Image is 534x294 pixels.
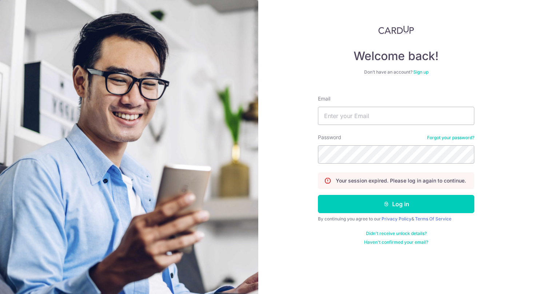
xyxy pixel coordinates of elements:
[336,177,466,184] p: Your session expired. Please log in again to continue.
[318,134,341,141] label: Password
[318,95,330,102] label: Email
[415,216,451,222] a: Terms Of Service
[364,239,428,245] a: Haven't confirmed your email?
[318,49,474,63] h4: Welcome back!
[318,69,474,75] div: Don’t have an account?
[318,216,474,222] div: By continuing you agree to our &
[318,195,474,213] button: Log in
[378,26,414,34] img: CardUp Logo
[382,216,411,222] a: Privacy Policy
[413,69,429,75] a: Sign up
[366,231,427,236] a: Didn't receive unlock details?
[427,135,474,141] a: Forgot your password?
[318,107,474,125] input: Enter your Email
